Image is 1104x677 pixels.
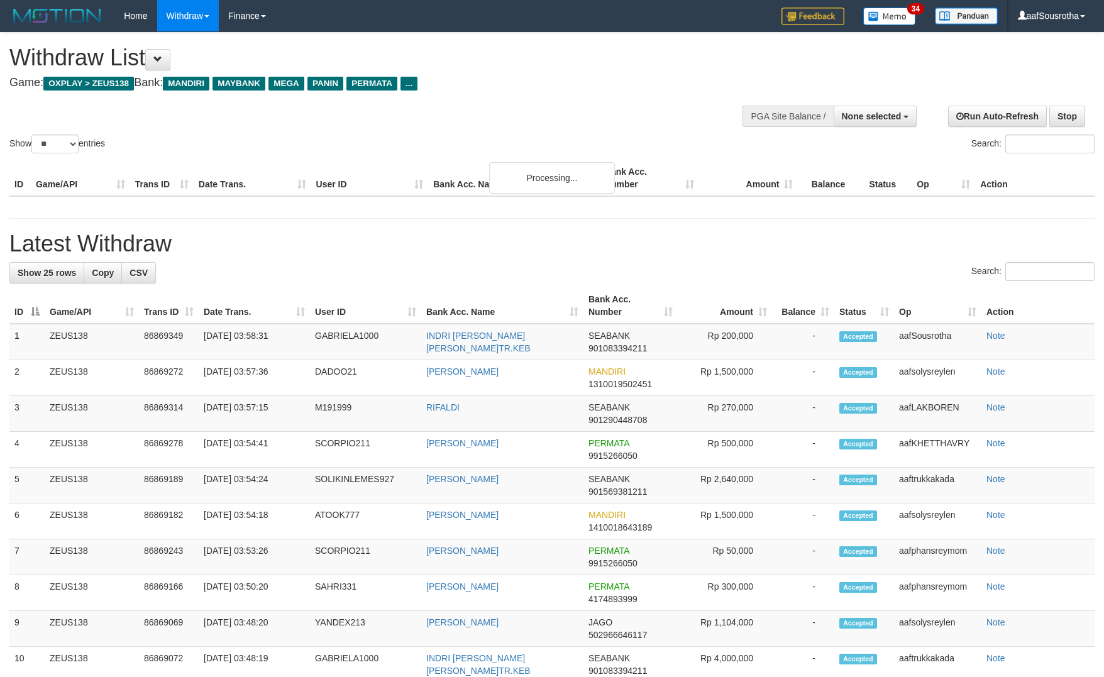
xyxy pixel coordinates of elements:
th: Trans ID: activate to sort column ascending [139,288,199,324]
td: aafsolysreylen [894,611,981,647]
span: PERMATA [588,581,629,592]
td: 86869182 [139,504,199,539]
span: SEABANK [588,474,630,484]
a: Note [986,546,1005,556]
td: - [772,611,834,647]
td: 2 [9,360,45,396]
th: ID: activate to sort column descending [9,288,45,324]
span: CSV [130,268,148,278]
th: Date Trans.: activate to sort column ascending [199,288,310,324]
span: Copy 4174893999 to clipboard [588,594,638,604]
a: INDRI [PERSON_NAME] [PERSON_NAME]TR.KEB [426,653,531,676]
img: panduan.png [935,8,998,25]
th: Trans ID [130,160,194,196]
a: INDRI [PERSON_NAME] [PERSON_NAME]TR.KEB [426,331,531,353]
span: Accepted [839,510,877,521]
span: Copy 9915266050 to clipboard [588,558,638,568]
td: aafphansreymom [894,575,981,611]
td: - [772,504,834,539]
span: None selected [842,111,902,121]
a: Note [986,581,1005,592]
span: PANIN [307,77,343,91]
th: Amount [699,160,798,196]
th: User ID: activate to sort column ascending [310,288,421,324]
span: PERMATA [346,77,397,91]
td: 86869349 [139,324,199,360]
span: SEABANK [588,653,630,663]
a: Note [986,438,1005,448]
th: Amount: activate to sort column ascending [678,288,772,324]
span: Copy 901083394211 to clipboard [588,343,647,353]
td: 86869272 [139,360,199,396]
td: aafphansreymom [894,539,981,575]
a: CSV [121,262,156,283]
span: Accepted [839,546,877,557]
td: ZEUS138 [45,504,139,539]
th: Action [975,160,1095,196]
span: Copy 1410018643189 to clipboard [588,522,652,532]
span: Copy 502966646117 to clipboard [588,630,647,640]
td: DADOO21 [310,360,421,396]
td: 7 [9,539,45,575]
span: 34 [907,3,924,14]
span: Accepted [839,475,877,485]
h4: Game: Bank: [9,77,724,89]
td: Rp 1,500,000 [678,504,772,539]
span: SEABANK [588,331,630,341]
a: Note [986,402,1005,412]
td: ZEUS138 [45,468,139,504]
td: [DATE] 03:54:41 [199,432,310,468]
span: PERMATA [588,438,629,448]
span: MANDIRI [588,510,626,520]
img: Feedback.jpg [781,8,844,25]
input: Search: [1005,262,1095,281]
td: ZEUS138 [45,360,139,396]
td: Rp 500,000 [678,432,772,468]
a: [PERSON_NAME] [426,581,499,592]
span: Accepted [839,618,877,629]
th: Game/API [31,160,130,196]
th: Bank Acc. Number [600,160,699,196]
td: 6 [9,504,45,539]
span: Accepted [839,367,877,378]
span: JAGO [588,617,612,627]
span: MANDIRI [163,77,209,91]
td: aafSousrotha [894,324,981,360]
label: Search: [971,135,1095,153]
div: PGA Site Balance / [742,106,833,127]
td: aafsolysreylen [894,504,981,539]
td: - [772,432,834,468]
td: 86869189 [139,468,199,504]
th: Op [912,160,975,196]
td: [DATE] 03:50:20 [199,575,310,611]
th: Bank Acc. Number: activate to sort column ascending [583,288,678,324]
input: Search: [1005,135,1095,153]
span: OXPLAY > ZEUS138 [43,77,134,91]
th: ID [9,160,31,196]
td: 86869069 [139,611,199,647]
td: [DATE] 03:54:18 [199,504,310,539]
label: Search: [971,262,1095,281]
td: 86869314 [139,396,199,432]
a: Copy [84,262,122,283]
th: Balance: activate to sort column ascending [772,288,834,324]
td: - [772,360,834,396]
span: Accepted [839,331,877,342]
span: Copy 1310019502451 to clipboard [588,379,652,389]
span: PERMATA [588,546,629,556]
td: - [772,539,834,575]
a: Note [986,510,1005,520]
td: [DATE] 03:53:26 [199,539,310,575]
span: Copy 901290448708 to clipboard [588,415,647,425]
a: Run Auto-Refresh [948,106,1047,127]
span: Accepted [839,582,877,593]
td: SCORPIO211 [310,432,421,468]
span: Copy 901569381211 to clipboard [588,487,647,497]
td: - [772,324,834,360]
span: Show 25 rows [18,268,76,278]
img: Button%20Memo.svg [863,8,916,25]
img: MOTION_logo.png [9,6,105,25]
td: SAHRI331 [310,575,421,611]
td: ZEUS138 [45,611,139,647]
td: GABRIELA1000 [310,324,421,360]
